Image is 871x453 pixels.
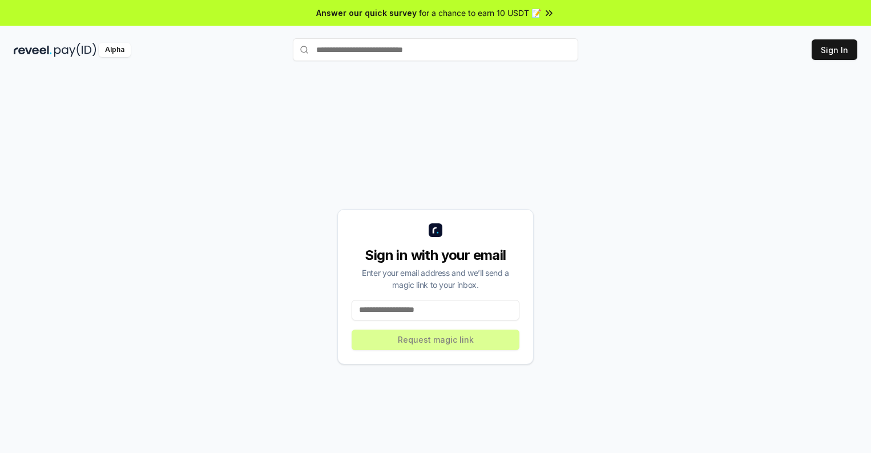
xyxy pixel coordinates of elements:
[352,267,519,291] div: Enter your email address and we’ll send a magic link to your inbox.
[14,43,52,57] img: reveel_dark
[316,7,417,19] span: Answer our quick survey
[352,246,519,264] div: Sign in with your email
[429,223,442,237] img: logo_small
[419,7,541,19] span: for a chance to earn 10 USDT 📝
[99,43,131,57] div: Alpha
[812,39,857,60] button: Sign In
[54,43,96,57] img: pay_id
